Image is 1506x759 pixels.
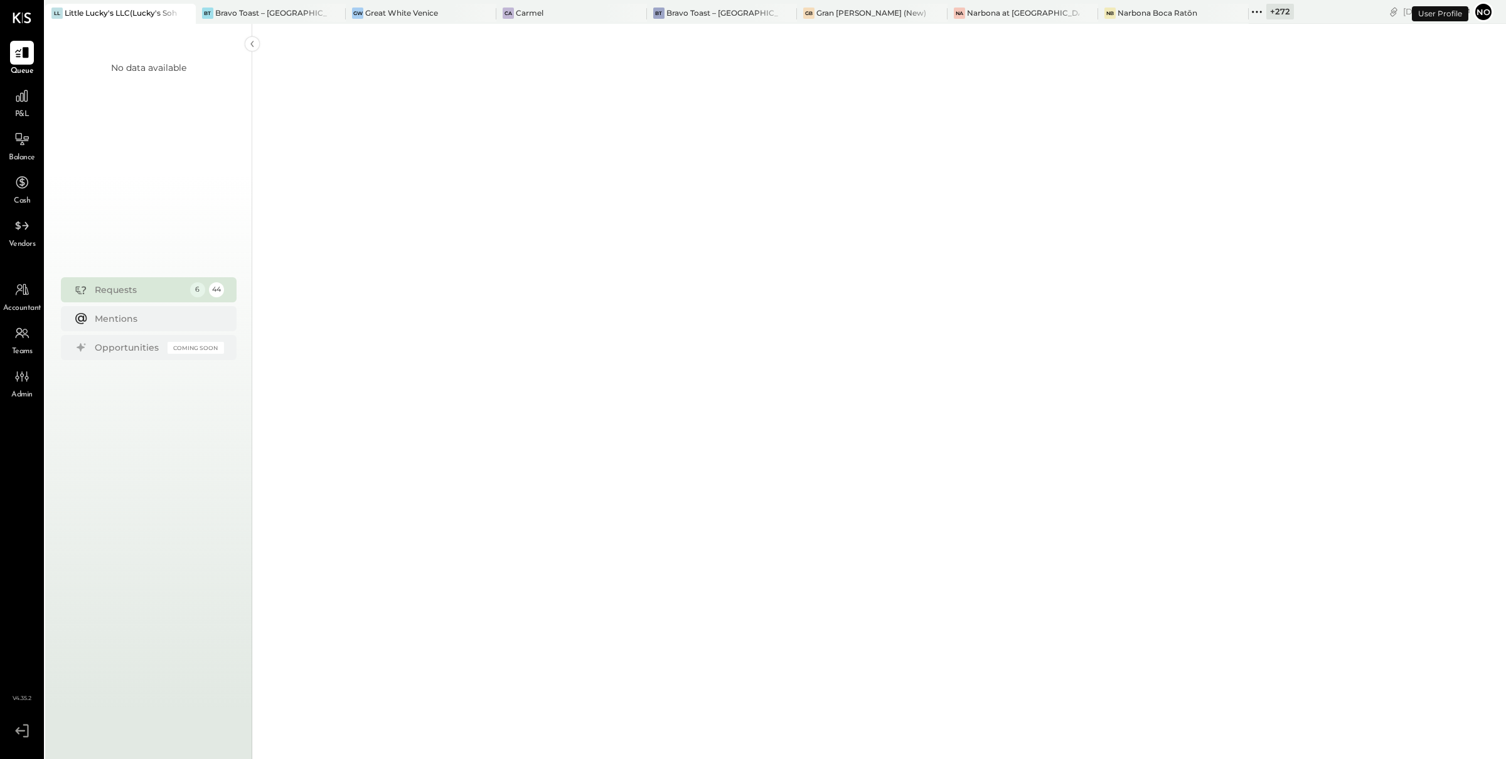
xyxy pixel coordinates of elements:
div: Requests [95,284,184,296]
a: Accountant [1,278,43,314]
div: Narbona Boca Ratōn [1118,8,1197,18]
span: Teams [12,346,33,358]
span: P&L [15,109,29,120]
span: Vendors [9,239,36,250]
div: [DATE] [1403,6,1470,18]
span: Balance [9,152,35,164]
div: BT [653,8,665,19]
div: No data available [111,61,186,74]
span: Admin [11,390,33,401]
a: Teams [1,321,43,358]
div: NB [1104,8,1116,19]
span: Cash [14,196,30,207]
div: LL [51,8,63,19]
a: Queue [1,41,43,77]
div: Narbona at [GEOGRAPHIC_DATA] LLC [967,8,1079,18]
div: copy link [1387,5,1400,18]
div: User Profile [1412,6,1468,21]
div: 6 [190,282,205,297]
div: BT [202,8,213,19]
span: Queue [11,66,34,77]
button: No [1473,2,1493,22]
div: GW [352,8,363,19]
div: Ca [503,8,514,19]
a: Admin [1,364,43,401]
div: Coming Soon [168,342,224,354]
div: Little Lucky's LLC(Lucky's Soho) [65,8,177,18]
div: Bravo Toast – [GEOGRAPHIC_DATA] [666,8,779,18]
div: Carmel [516,8,543,18]
a: Vendors [1,214,43,250]
div: Great White Venice [365,8,438,18]
div: 44 [209,282,224,297]
a: Cash [1,171,43,207]
a: Balance [1,127,43,164]
div: Bravo Toast – [GEOGRAPHIC_DATA] [215,8,328,18]
span: Accountant [3,303,41,314]
div: + 272 [1266,4,1294,19]
div: Mentions [95,312,218,325]
div: Opportunities [95,341,161,354]
div: Gran [PERSON_NAME] (New) [816,8,926,18]
div: GB [803,8,814,19]
div: Na [954,8,965,19]
a: P&L [1,84,43,120]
